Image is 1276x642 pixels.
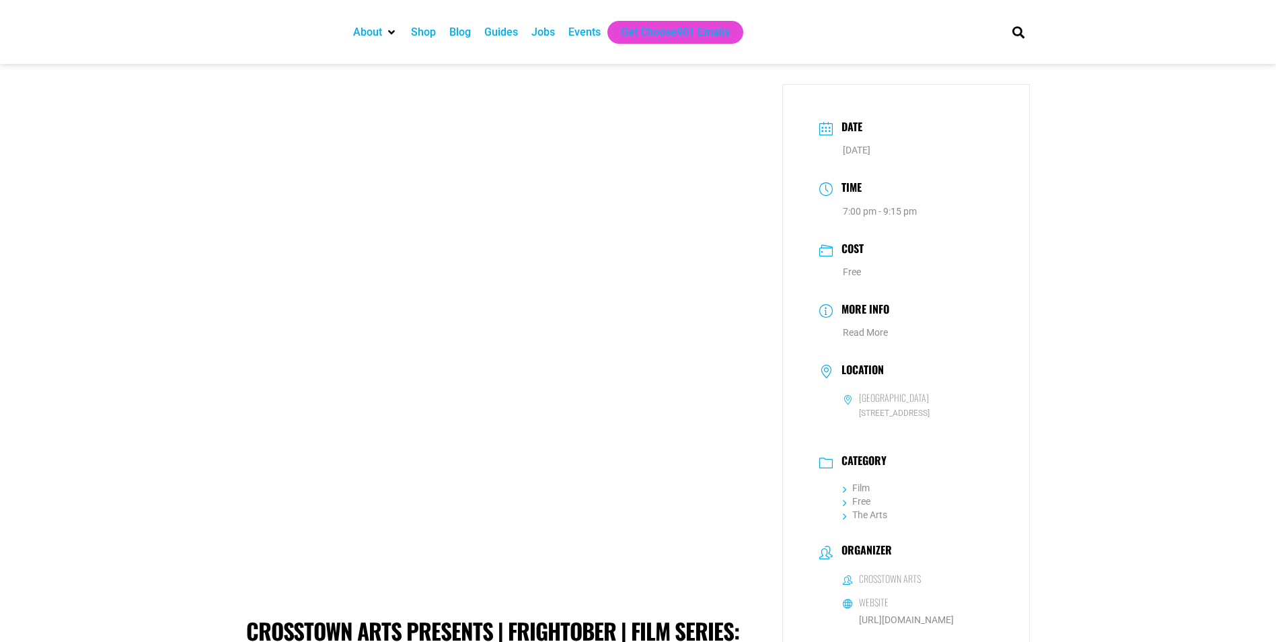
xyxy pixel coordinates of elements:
[859,573,921,585] h6: Crosstown Arts
[835,454,887,470] h3: Category
[568,24,601,40] a: Events
[859,392,929,404] h6: [GEOGRAPHIC_DATA]
[843,145,870,155] span: [DATE]
[531,24,555,40] a: Jobs
[835,240,864,260] h3: Cost
[859,614,954,625] a: [URL][DOMAIN_NAME]
[346,21,404,44] div: About
[843,496,870,507] a: Free
[411,24,436,40] a: Shop
[835,118,862,138] h3: Date
[843,327,888,338] a: Read More
[484,24,518,40] a: Guides
[859,596,889,608] h6: Website
[835,301,889,320] h3: More Info
[353,24,382,40] a: About
[449,24,471,40] a: Blog
[621,24,730,40] a: Get Choose901 Emails
[835,179,862,199] h3: Time
[843,407,993,420] span: [STREET_ADDRESS]
[346,21,989,44] nav: Main nav
[843,509,887,520] a: The Arts
[843,206,917,217] abbr: 7:00 pm - 9:15 pm
[835,544,892,560] h3: Organizer
[843,483,870,493] a: Film
[835,363,884,380] h3: Location
[1007,21,1029,43] div: Search
[819,264,993,281] dd: Free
